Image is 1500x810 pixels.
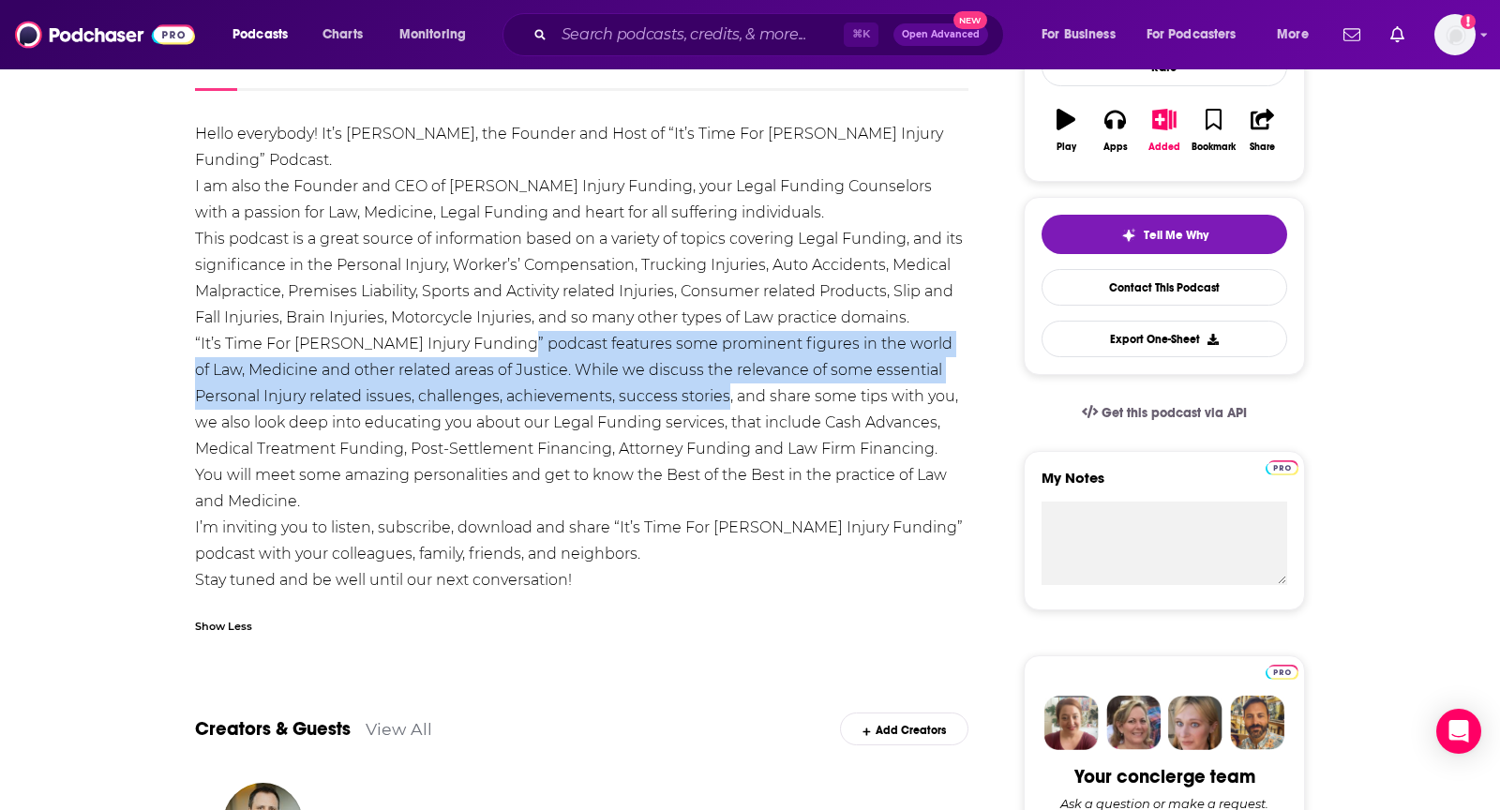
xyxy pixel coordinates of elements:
[1028,20,1139,50] button: open menu
[1264,20,1332,50] button: open menu
[1238,97,1287,164] button: Share
[1148,142,1180,153] div: Added
[1250,142,1275,153] div: Share
[902,30,980,39] span: Open Advanced
[386,20,490,50] button: open menu
[1192,142,1236,153] div: Bookmark
[554,20,844,50] input: Search podcasts, credits, & more...
[1266,662,1298,680] a: Pro website
[1277,22,1309,48] span: More
[1134,20,1264,50] button: open menu
[1266,460,1298,475] img: Podchaser Pro
[382,48,475,91] a: Episodes108
[1266,457,1298,475] a: Pro website
[1144,228,1208,243] span: Tell Me Why
[1042,22,1116,48] span: For Business
[1042,469,1287,502] label: My Notes
[1434,14,1476,55] span: Logged in as TeemsPR
[840,712,968,745] div: Add Creators
[1106,696,1161,750] img: Barbara Profile
[1042,215,1287,254] button: tell me why sparkleTell Me Why
[502,48,575,91] a: Reviews1
[1168,696,1222,750] img: Jules Profile
[602,48,669,91] a: Credits1
[1140,97,1189,164] button: Added
[1434,14,1476,55] button: Show profile menu
[1044,696,1099,750] img: Sydney Profile
[366,719,432,739] a: View All
[844,22,878,47] span: ⌘ K
[1042,97,1090,164] button: Play
[1434,14,1476,55] img: User Profile
[1090,97,1139,164] button: Apps
[232,22,288,48] span: Podcasts
[195,121,968,593] div: Hello everybody! It’s [PERSON_NAME], the Founder and Host of “It’s Time For [PERSON_NAME] Injury ...
[1121,228,1136,243] img: tell me why sparkle
[1057,142,1076,153] div: Play
[953,11,987,29] span: New
[1461,14,1476,29] svg: Add a profile image
[399,22,466,48] span: Monitoring
[1067,390,1262,436] a: Get this podcast via API
[1336,19,1368,51] a: Show notifications dropdown
[893,23,988,46] button: Open AdvancedNew
[322,22,363,48] span: Charts
[1102,405,1247,421] span: Get this podcast via API
[1383,19,1412,51] a: Show notifications dropdown
[15,17,195,52] img: Podchaser - Follow, Share and Rate Podcasts
[696,48,724,91] a: Lists
[1103,142,1128,153] div: Apps
[1074,765,1255,788] div: Your concierge team
[1436,709,1481,754] div: Open Intercom Messenger
[1266,665,1298,680] img: Podchaser Pro
[195,48,237,91] a: About
[750,48,796,91] a: Similar
[219,20,312,50] button: open menu
[1189,97,1237,164] button: Bookmark
[1230,696,1284,750] img: Jon Profile
[520,13,1022,56] div: Search podcasts, credits, & more...
[195,717,351,741] a: Creators & Guests
[1042,269,1287,306] a: Contact This Podcast
[263,48,356,91] a: InsightsPodchaser Pro
[310,20,374,50] a: Charts
[1147,22,1237,48] span: For Podcasters
[1042,321,1287,357] button: Export One-Sheet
